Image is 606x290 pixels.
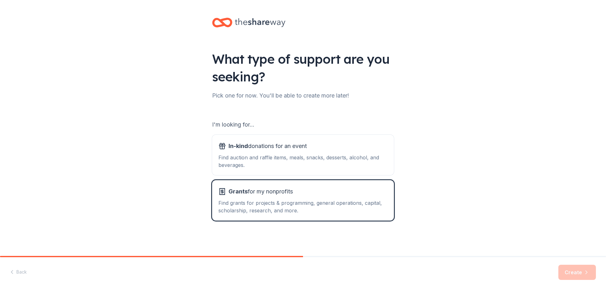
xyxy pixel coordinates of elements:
span: donations for an event [229,141,307,151]
span: Grants [229,188,248,195]
button: In-kinddonations for an eventFind auction and raffle items, meals, snacks, desserts, alcohol, and... [212,135,394,175]
span: for my nonprofits [229,186,293,197]
div: Pick one for now. You'll be able to create more later! [212,91,394,101]
div: Find grants for projects & programming, general operations, capital, scholarship, research, and m... [218,199,388,214]
span: In-kind [229,143,248,149]
div: What type of support are you seeking? [212,50,394,86]
div: Find auction and raffle items, meals, snacks, desserts, alcohol, and beverages. [218,154,388,169]
div: I'm looking for... [212,120,394,130]
button: Grantsfor my nonprofitsFind grants for projects & programming, general operations, capital, schol... [212,180,394,221]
